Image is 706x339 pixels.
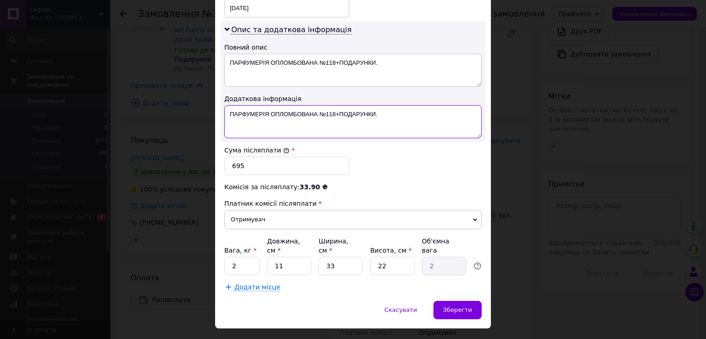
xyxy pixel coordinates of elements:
[224,200,317,207] span: Платник комісії післяплати
[224,147,290,154] label: Сума післяплати
[300,183,328,191] span: 33.90 ₴
[224,43,482,52] div: Повний опис
[224,94,482,103] div: Додаткова інформація
[319,237,348,254] label: Ширина, см
[422,237,466,255] div: Об'ємна вага
[231,25,352,34] span: Опис та додаткова інформація
[224,210,482,229] span: Отримувач
[224,105,482,138] textarea: ПАРФУМЕРІЯ ОПЛОМБОВАНА №118+ПОДАРУНКИ.
[234,283,280,291] span: Додати місце
[267,237,300,254] label: Довжина, см
[384,306,417,313] span: Скасувати
[224,54,482,87] textarea: ПАРФУМЕРІЯ ОПЛОМБОВАНА №118+ПОДАРУНКИ.
[370,247,411,254] label: Висота, см
[224,182,482,192] div: Комісія за післяплату:
[224,247,256,254] label: Вага, кг
[443,306,472,313] span: Зберегти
